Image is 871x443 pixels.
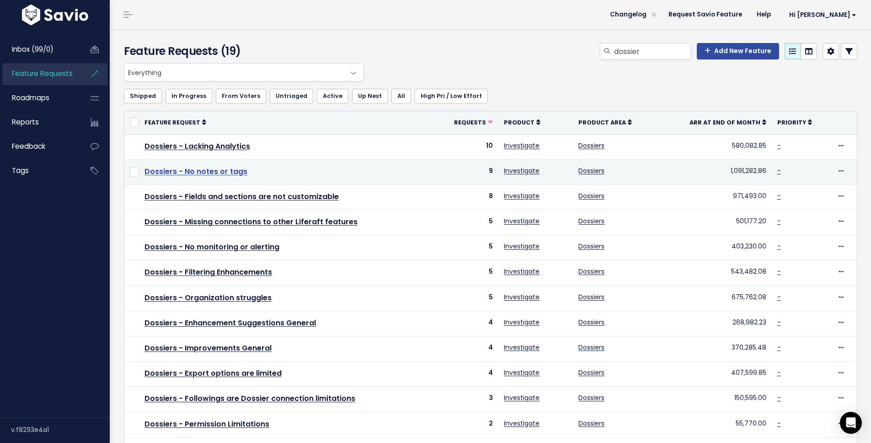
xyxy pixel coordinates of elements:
[777,242,781,251] a: -
[124,63,364,81] span: Everything
[2,136,76,157] a: Feedback
[578,368,604,377] a: Dossiers
[578,343,604,352] a: Dossiers
[777,393,781,402] a: -
[578,292,604,302] a: Dossiers
[657,362,771,387] td: 407,599.85
[124,43,359,59] h4: Feature Requests (19)
[777,191,781,200] a: -
[12,166,29,175] span: Tags
[578,118,632,127] a: Product Area
[578,119,626,126] span: Product Area
[840,412,862,434] div: Open Intercom Messenger
[11,418,110,442] div: v.f8293e4a1
[504,166,540,175] a: Investigate
[144,119,200,126] span: Feature Request
[777,368,781,377] a: -
[578,216,604,226] a: Dossiers
[578,419,604,428] a: Dossiers
[124,89,857,103] ul: Filter feature requests
[352,89,388,103] a: Up Next
[578,141,604,150] a: Dossiers
[144,343,272,353] a: Dossiers - Improvements General
[657,412,771,437] td: 55,770.00
[657,235,771,260] td: 403,230.00
[504,318,540,327] a: Investigate
[504,393,540,402] a: Investigate
[2,112,76,133] a: Reports
[777,119,806,126] span: Priority
[578,267,604,276] a: Dossiers
[144,419,269,429] a: Dossiers - Permission Limitations
[433,311,498,336] td: 4
[454,118,493,127] a: Requests
[657,260,771,286] td: 543,482.08
[657,387,771,412] td: 150,595.00
[777,166,781,175] a: -
[433,387,498,412] td: 3
[415,89,488,103] a: High Pri / Low Effort
[504,343,540,352] a: Investigate
[144,141,250,151] a: Dossiers - Lacking Analytics
[433,235,498,260] td: 5
[2,63,76,84] a: Feature Requests
[657,286,771,311] td: 675,762.08
[504,191,540,200] a: Investigate
[689,118,766,127] a: ARR at End of Month
[657,134,771,159] td: 580,082.85
[504,292,540,302] a: Investigate
[777,318,781,327] a: -
[777,343,781,352] a: -
[657,159,771,184] td: 1,091,282.86
[391,89,411,103] a: All
[317,89,348,103] a: Active
[504,216,540,226] a: Investigate
[2,87,76,108] a: Roadmaps
[578,242,604,251] a: Dossiers
[504,267,540,276] a: Investigate
[144,368,282,378] a: Dossiers - Export options are limited
[504,419,540,428] a: Investigate
[12,44,53,54] span: Inbox (99/0)
[144,292,272,303] a: Dossiers - Organization struggles
[12,93,49,103] span: Roadmaps
[778,8,864,22] a: Hi [PERSON_NAME]
[144,166,247,177] a: Dossiers - No notes or tags
[433,134,498,159] td: 10
[144,216,358,227] a: Dossiers - Missing connections to other Liferaft features
[578,393,604,402] a: Dossiers
[144,191,339,202] a: Dossiers - Fields and sections are not customizable
[610,11,647,18] span: Changelog
[504,141,540,150] a: Investigate
[144,242,279,252] a: Dossiers - No monitoring or alerting
[578,166,604,175] a: Dossiers
[12,117,39,127] span: Reports
[504,368,540,377] a: Investigate
[433,260,498,286] td: 5
[144,267,272,277] a: Dossiers - Filtering Enhancements
[697,43,779,59] a: Add New Feature
[144,318,316,328] a: Dossiers - Enhancement Suggestions General
[433,286,498,311] td: 5
[20,5,91,25] img: logo-white.9d6f32f41409.svg
[504,119,534,126] span: Product
[777,292,781,302] a: -
[777,267,781,276] a: -
[578,318,604,327] a: Dossiers
[144,118,206,127] a: Feature Request
[216,89,266,103] a: From Voters
[433,336,498,362] td: 4
[777,141,781,150] a: -
[433,362,498,387] td: 4
[454,119,486,126] span: Requests
[144,393,355,404] a: Dossiers - Followings are Dossier connection limitations
[2,160,76,181] a: Tags
[661,8,749,22] a: Request Savio Feature
[789,11,856,18] span: Hi [PERSON_NAME]
[433,412,498,437] td: 2
[12,69,73,78] span: Feature Requests
[433,159,498,184] td: 9
[657,336,771,362] td: 370,285.48
[657,184,771,210] td: 971,493.00
[777,118,812,127] a: Priority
